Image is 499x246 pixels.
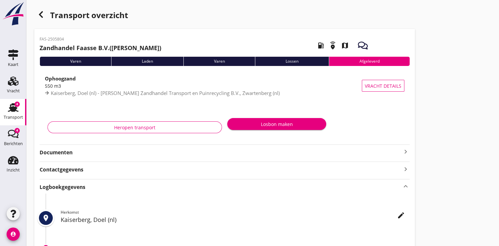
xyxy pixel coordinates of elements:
[7,89,20,93] div: Vracht
[111,57,183,66] div: Laden
[40,44,161,52] h2: ([PERSON_NAME])
[227,118,326,130] button: Losbon maken
[45,75,76,82] strong: Ophoogzand
[40,44,109,52] strong: Zandhandel Faasse B.V.
[15,128,20,133] div: 4
[402,165,410,173] i: keyboard_arrow_right
[402,182,410,191] i: keyboard_arrow_up
[4,115,23,119] div: Transport
[336,36,354,55] i: map
[51,90,280,96] span: Kaiserberg, Doel (nl) - [PERSON_NAME] Zandhandel Transport en Puinrecycling B.V., Zwartenberg (nl)
[4,141,23,146] div: Berichten
[53,124,216,131] div: Heropen transport
[40,183,85,191] strong: Logboekgegevens
[40,36,161,42] p: FAS-2505804
[397,211,405,219] i: edit
[40,166,83,173] strong: Contactgegevens
[61,209,79,215] span: Herkomst
[61,215,410,224] h2: Kaiserberg, Doel (nl)
[183,57,255,66] div: Varen
[34,8,415,24] div: Transport overzicht
[402,148,410,156] i: keyboard_arrow_right
[40,71,410,100] a: Ophoogzand550 m3Kaiserberg, Doel (nl) - [PERSON_NAME] Zandhandel Transport en Puinrecycling B.V.,...
[324,36,342,55] i: emergency_share
[42,214,50,222] i: place
[329,57,410,66] div: Afgeleverd
[7,228,20,241] i: account_circle
[362,80,404,92] button: Vracht details
[15,102,20,107] div: 4
[255,57,328,66] div: Lossen
[47,121,222,133] button: Heropen transport
[40,149,402,156] strong: Documenten
[311,36,330,55] i: local_gas_station
[40,57,111,66] div: Varen
[1,2,25,26] img: logo-small.a267ee39.svg
[7,168,20,172] div: Inzicht
[8,62,18,67] div: Kaart
[365,82,401,89] span: Vracht details
[233,121,321,128] div: Losbon maken
[45,82,362,89] div: 550 m3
